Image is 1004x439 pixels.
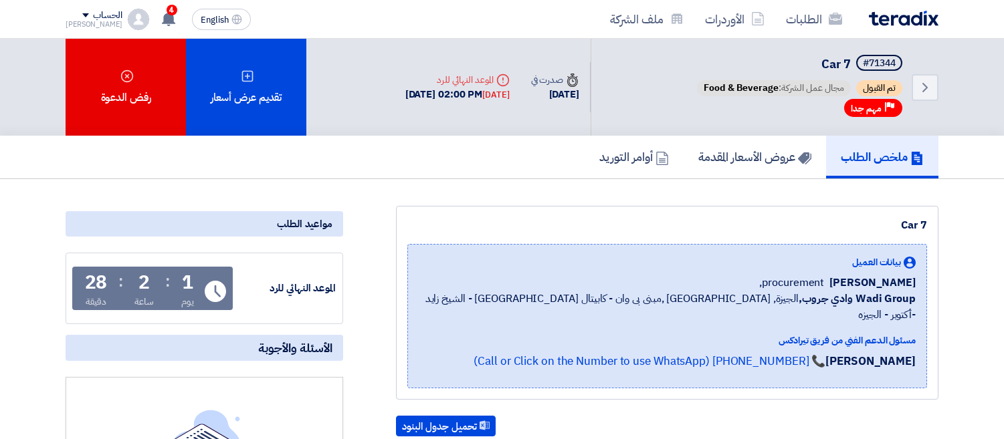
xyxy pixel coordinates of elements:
[826,136,938,178] a: ملخص الطلب
[134,295,154,309] div: ساعة
[531,87,579,102] div: [DATE]
[405,87,510,102] div: [DATE] 02:00 PM
[186,39,306,136] div: تقديم عرض أسعار
[829,275,916,291] span: [PERSON_NAME]
[258,340,332,355] span: الأسئلة والأجوبة
[66,39,186,136] div: رفض الدعوة
[419,291,916,323] span: الجيزة, [GEOGRAPHIC_DATA] ,مبنى بى وان - كابيتال [GEOGRAPHIC_DATA] - الشيخ زايد -أكتوبر - الجيزه
[165,269,170,293] div: :
[181,295,194,309] div: يوم
[93,10,122,21] div: الحساب
[118,269,123,293] div: :
[599,3,694,35] a: ملف الشركة
[138,273,150,292] div: 2
[66,211,343,237] div: مواعيد الطلب
[531,73,579,87] div: صدرت في
[201,15,229,25] span: English
[863,59,896,68] div: #71344
[85,273,108,292] div: 28
[599,149,669,164] h5: أوامر التوريد
[66,21,122,28] div: [PERSON_NAME]
[86,295,106,309] div: دقيقة
[474,353,825,370] a: 📞 [PHONE_NUMBER] (Call or Click on the Number to use WhatsApp)
[167,5,177,15] span: 4
[759,275,824,291] span: procurement,
[419,333,916,347] div: مسئول الدعم الفني من فريق تيرادكس
[585,136,684,178] a: أوامر التوريد
[405,73,510,87] div: الموعد النهائي للرد
[684,136,826,178] a: عروض الأسعار المقدمة
[799,291,916,307] b: Wadi Group وادي جروب,
[396,416,496,437] button: تحميل جدول البنود
[235,281,336,296] div: الموعد النهائي للرد
[698,149,811,164] h5: عروض الأسعار المقدمة
[775,3,853,35] a: الطلبات
[182,273,193,292] div: 1
[694,3,775,35] a: الأوردرات
[825,353,916,370] strong: [PERSON_NAME]
[856,80,902,96] span: تم القبول
[694,55,905,74] h5: Car 7
[192,9,251,30] button: English
[697,80,851,96] span: مجال عمل الشركة:
[869,11,938,26] img: Teradix logo
[851,102,882,115] span: مهم جدا
[482,88,509,102] div: [DATE]
[128,9,149,30] img: profile_test.png
[704,81,779,95] span: Food & Beverage
[407,217,927,233] div: Car 7
[841,149,924,164] h5: ملخص الطلب
[852,255,901,269] span: بيانات العميل
[821,55,851,73] span: Car 7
